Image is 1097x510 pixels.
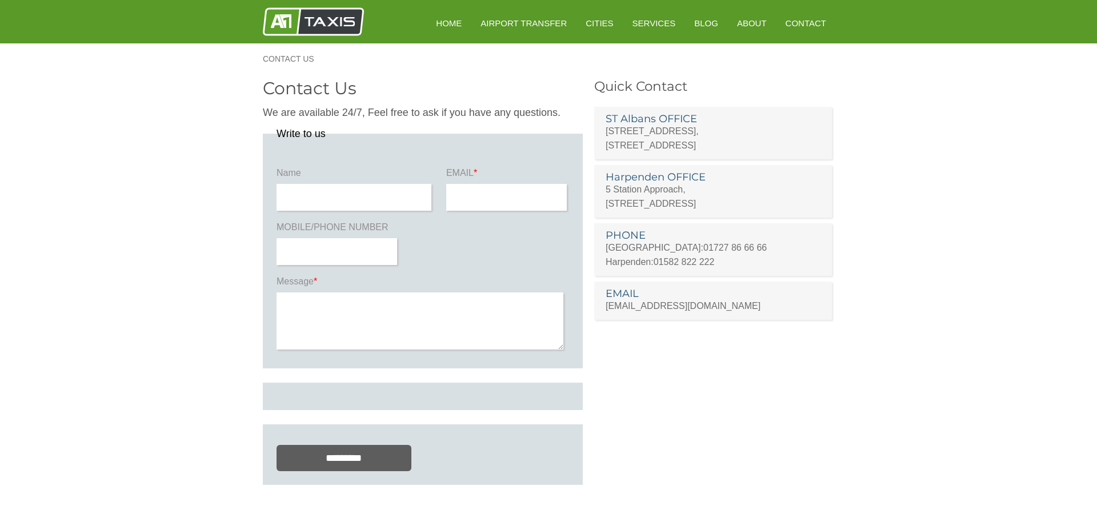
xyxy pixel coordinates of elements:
a: Cities [578,9,621,37]
a: Services [624,9,684,37]
p: [STREET_ADDRESS], [STREET_ADDRESS] [606,124,820,152]
h3: Quick Contact [594,80,834,93]
a: Blog [686,9,726,37]
label: EMAIL [446,167,569,184]
a: About [729,9,775,37]
a: Airport Transfer [473,9,575,37]
p: [GEOGRAPHIC_DATA]: [606,240,820,255]
a: Contact [778,9,834,37]
a: HOME [428,9,470,37]
h3: ST Albans OFFICE [606,114,820,124]
h2: Contact Us [263,80,583,97]
h3: EMAIL [606,288,820,299]
a: 01582 822 222 [654,257,715,267]
a: [EMAIL_ADDRESS][DOMAIN_NAME] [606,301,760,311]
a: 01727 86 66 66 [703,243,767,252]
label: MOBILE/PHONE NUMBER [277,221,399,238]
label: Name [277,167,434,184]
img: A1 Taxis [263,7,364,36]
h3: PHONE [606,230,820,240]
p: Harpenden: [606,255,820,269]
p: 5 Station Approach, [STREET_ADDRESS] [606,182,820,211]
legend: Write to us [277,128,326,139]
h3: Harpenden OFFICE [606,172,820,182]
label: Message [277,275,569,292]
p: We are available 24/7, Feel free to ask if you have any questions. [263,106,583,120]
a: Contact Us [263,55,326,63]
